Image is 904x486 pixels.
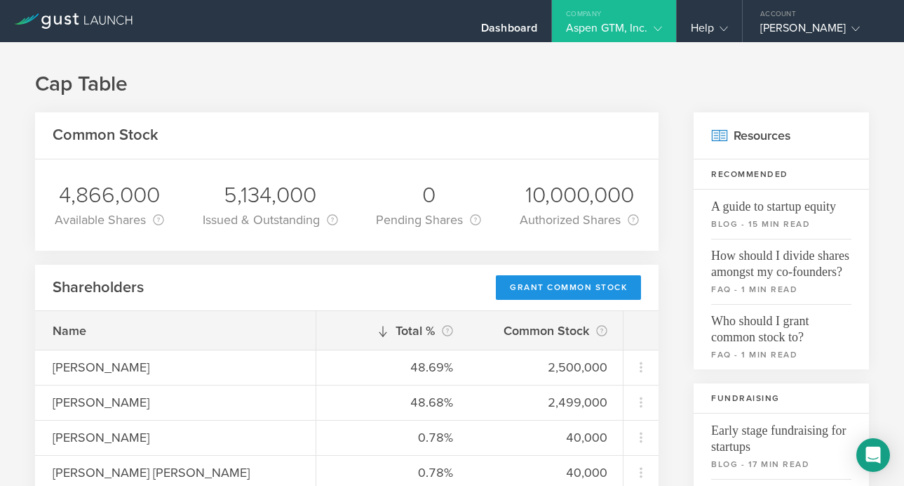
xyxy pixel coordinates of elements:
div: 2,500,000 [488,358,607,376]
div: 40,000 [488,428,607,447]
div: Total % [334,321,453,341]
h2: Resources [694,112,869,159]
div: 48.69% [334,358,453,376]
div: Aspen GTM, Inc. [566,21,662,42]
div: Name [53,322,298,340]
div: [PERSON_NAME] [760,21,879,42]
h3: Recommended [694,159,869,190]
div: [PERSON_NAME] [53,428,298,447]
div: Help [691,21,728,42]
span: Who should I grant common stock to? [711,304,851,346]
div: Common Stock [488,321,607,341]
small: faq - 1 min read [711,283,851,296]
div: Available Shares [55,210,164,230]
h2: Common Stock [53,125,158,145]
h3: Fundraising [694,383,869,414]
small: faq - 1 min read [711,348,851,361]
a: Early stage fundraising for startupsblog - 17 min read [694,414,869,479]
span: A guide to startup equity [711,190,851,215]
span: How should I divide shares amongst my co-founders? [711,239,851,280]
small: blog - 15 min read [711,218,851,230]
div: 40,000 [488,464,607,482]
small: blog - 17 min read [711,458,851,471]
div: 48.68% [334,393,453,412]
div: Issued & Outstanding [203,210,337,230]
div: 0.78% [334,464,453,482]
div: Authorized Shares [520,210,639,230]
div: Pending Shares [376,210,481,230]
div: 10,000,000 [520,180,639,210]
div: 4,866,000 [55,180,164,210]
div: 2,499,000 [488,393,607,412]
div: Grant Common Stock [496,275,641,300]
a: Who should I grant common stock to?faq - 1 min read [694,304,869,369]
div: 0.78% [334,428,453,447]
div: [PERSON_NAME] [53,358,298,376]
div: Dashboard [481,21,537,42]
div: Open Intercom Messenger [856,438,890,472]
h1: Cap Table [35,70,869,98]
a: A guide to startup equityblog - 15 min read [694,190,869,239]
div: [PERSON_NAME] [PERSON_NAME] [53,464,298,482]
a: How should I divide shares amongst my co-founders?faq - 1 min read [694,239,869,304]
div: [PERSON_NAME] [53,393,298,412]
div: 5,134,000 [203,180,337,210]
h2: Shareholders [53,277,144,298]
span: Early stage fundraising for startups [711,414,851,455]
div: 0 [376,180,481,210]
